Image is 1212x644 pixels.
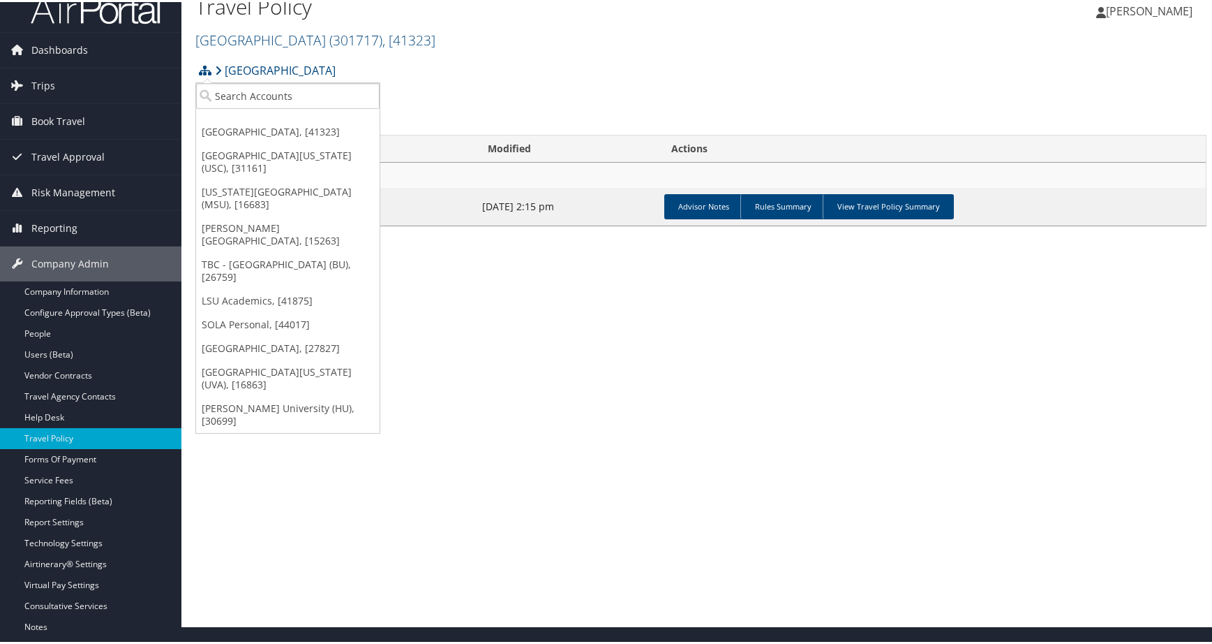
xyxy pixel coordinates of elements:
[196,178,380,214] a: [US_STATE][GEOGRAPHIC_DATA] (MSU), [16683]
[664,192,743,217] a: Advisor Notes
[31,173,115,208] span: Risk Management
[475,133,658,161] th: Modified: activate to sort column ascending
[31,209,77,244] span: Reporting
[195,29,435,47] a: [GEOGRAPHIC_DATA]
[382,29,435,47] span: , [ 41323 ]
[196,395,380,431] a: [PERSON_NAME] University (HU), [30699]
[31,31,88,66] span: Dashboards
[196,142,380,178] a: [GEOGRAPHIC_DATA][US_STATE] (USC), [31161]
[215,54,336,82] a: [GEOGRAPHIC_DATA]
[196,311,380,335] a: SOLA Personal, [44017]
[740,192,825,217] a: Rules Summary
[31,138,105,173] span: Travel Approval
[196,287,380,311] a: LSU Academics, [41875]
[329,29,382,47] span: ( 301717 )
[659,133,1206,161] th: Actions
[31,244,109,279] span: Company Admin
[196,335,380,358] a: [GEOGRAPHIC_DATA], [27827]
[31,66,55,101] span: Trips
[31,102,85,137] span: Book Travel
[196,161,1206,186] td: [GEOGRAPHIC_DATA]
[196,118,380,142] a: [GEOGRAPHIC_DATA], [41323]
[823,192,954,217] a: View Travel Policy Summary
[196,214,380,251] a: [PERSON_NAME][GEOGRAPHIC_DATA], [15263]
[196,358,380,395] a: [GEOGRAPHIC_DATA][US_STATE] (UVA), [16863]
[196,251,380,287] a: TBC - [GEOGRAPHIC_DATA] (BU), [26759]
[475,186,658,224] td: [DATE] 2:15 pm
[196,81,380,107] input: Search Accounts
[1106,1,1192,17] span: [PERSON_NAME]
